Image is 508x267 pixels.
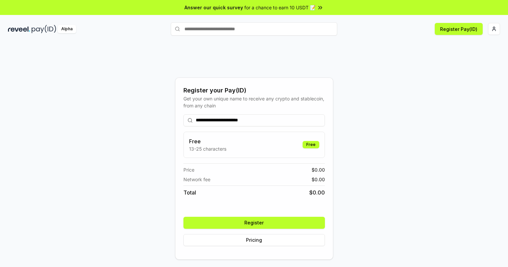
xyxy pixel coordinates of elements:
[183,234,325,246] button: Pricing
[58,25,76,33] div: Alpha
[189,145,226,152] p: 13-25 characters
[183,189,196,197] span: Total
[435,23,483,35] button: Register Pay(ID)
[303,141,319,148] div: Free
[183,166,194,173] span: Price
[312,166,325,173] span: $ 0.00
[183,176,210,183] span: Network fee
[183,217,325,229] button: Register
[8,25,30,33] img: reveel_dark
[183,95,325,109] div: Get your own unique name to receive any crypto and stablecoin, from any chain
[189,137,226,145] h3: Free
[184,4,243,11] span: Answer our quick survey
[244,4,316,11] span: for a chance to earn 10 USDT 📝
[312,176,325,183] span: $ 0.00
[32,25,56,33] img: pay_id
[183,86,325,95] div: Register your Pay(ID)
[309,189,325,197] span: $ 0.00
